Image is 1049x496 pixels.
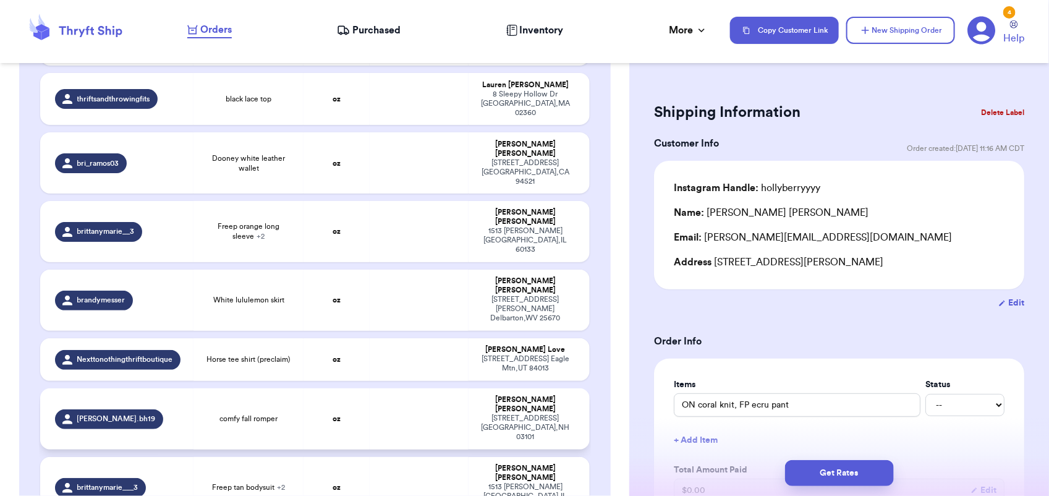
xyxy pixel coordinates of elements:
div: [PERSON_NAME] [PERSON_NAME] [476,208,575,227]
button: Copy Customer Link [730,17,839,44]
span: comfy fall romper [219,414,278,424]
a: Purchased [337,23,401,38]
span: bri_ramos03 [77,158,119,168]
h3: Customer Info [654,136,719,151]
div: [STREET_ADDRESS] [GEOGRAPHIC_DATA] , CA 94521 [476,158,575,186]
div: [PERSON_NAME] [PERSON_NAME] [476,140,575,158]
div: [STREET_ADDRESS][PERSON_NAME] Delbarton , WV 25670 [476,296,575,323]
span: Horse tee shirt (preclaim) [206,355,291,365]
h3: Order Info [654,334,1024,349]
label: Status [925,378,1004,391]
span: brittanymarie___3 [77,483,138,493]
div: 4 [1003,6,1016,19]
div: hollyberryyyy [674,181,820,195]
div: [STREET_ADDRESS] Eagle Mtn , UT 84013 [476,355,575,374]
a: Help [1003,20,1024,46]
strong: oz [333,484,341,492]
span: Freep orange long sleeve [201,222,296,242]
span: [PERSON_NAME].bh19 [77,414,156,424]
span: Dooney white leather wallet [201,153,296,173]
span: Nexttonothingthriftboutique [77,355,173,365]
a: Inventory [506,23,564,38]
div: [PERSON_NAME] Love [476,346,575,355]
div: [PERSON_NAME] [PERSON_NAME] [476,277,575,296]
strong: oz [333,160,341,167]
h2: Shipping Information [654,103,801,122]
span: Order created: [DATE] 11:16 AM CDT [907,143,1024,153]
span: thriftsandthrowingfits [77,94,150,104]
button: New Shipping Order [846,17,955,44]
strong: oz [333,356,341,364]
button: Get Rates [785,460,894,486]
strong: oz [333,416,341,423]
span: brandymesser [77,296,125,306]
div: Lauren [PERSON_NAME] [476,80,575,90]
label: Items [674,378,920,391]
span: White lululemon skirt [213,296,284,306]
a: 4 [967,16,996,45]
span: brittanymarie__3 [77,227,135,237]
span: + 2 [277,484,285,492]
button: + Add Item [669,427,1009,454]
div: [STREET_ADDRESS][PERSON_NAME] [674,255,1004,270]
span: Orders [200,22,232,37]
span: + 2 [257,233,265,241]
span: Name: [674,208,704,218]
button: Delete Label [976,99,1029,126]
strong: oz [333,297,341,304]
span: Freep tan bodysuit [212,483,285,493]
div: 8 Sleepy Hollow Dr [GEOGRAPHIC_DATA] , MA 02360 [476,90,575,118]
div: More [669,23,708,38]
div: [STREET_ADDRESS] [GEOGRAPHIC_DATA] , NH 03101 [476,414,575,442]
span: Help [1003,31,1024,46]
div: [PERSON_NAME] [PERSON_NAME] [476,396,575,414]
span: black lace top [226,94,271,104]
div: 1513 [PERSON_NAME] [GEOGRAPHIC_DATA] , IL 60133 [476,227,575,255]
span: Inventory [520,23,564,38]
div: [PERSON_NAME] [PERSON_NAME] [476,464,575,483]
strong: oz [333,95,341,103]
span: Email: [674,233,702,242]
strong: oz [333,228,341,236]
div: [PERSON_NAME][EMAIL_ADDRESS][DOMAIN_NAME] [674,230,1004,245]
span: Purchased [352,23,401,38]
span: Address [674,257,711,267]
span: Instagram Handle: [674,183,758,193]
div: [PERSON_NAME] [PERSON_NAME] [674,205,869,220]
a: Orders [187,22,232,38]
button: Edit [998,297,1024,309]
